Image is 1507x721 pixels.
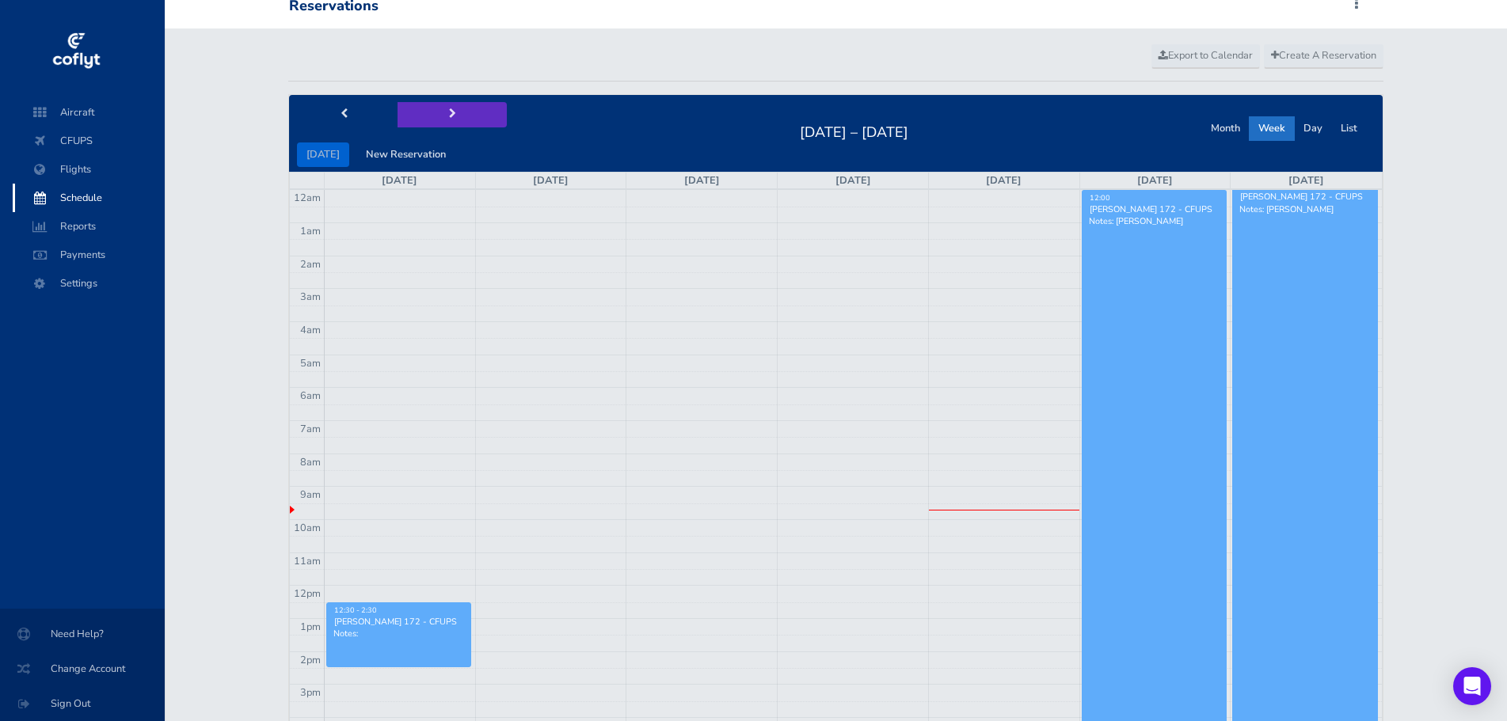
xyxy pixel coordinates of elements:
div: [PERSON_NAME] 172 - CFUPS [333,616,464,628]
span: 12am [294,191,321,205]
button: [DATE] [297,142,349,167]
span: 2pm [300,653,321,667]
span: Sign Out [19,689,146,718]
span: Create A Reservation [1271,48,1376,63]
button: List [1331,116,1367,141]
div: [PERSON_NAME] 172 - CFUPS [1089,203,1220,215]
span: 12:30 - 2:30 [334,605,377,615]
span: 6am [300,389,321,403]
p: Notes: [PERSON_NAME] [1239,203,1371,215]
span: Need Help? [19,620,146,648]
img: coflyt logo [50,28,102,75]
div: [PERSON_NAME] 172 - CFUPS [1239,191,1371,203]
span: 8am [300,455,321,469]
span: Flights [29,155,149,184]
div: Open Intercom Messenger [1453,667,1491,705]
a: Create A Reservation [1264,44,1383,68]
button: Day [1294,116,1332,141]
button: New Reservation [356,142,455,167]
span: 11am [294,554,321,568]
span: Reports [29,212,149,241]
span: 3am [300,290,321,304]
p: Notes: [333,628,464,639]
span: 10am [294,521,321,535]
span: Settings [29,269,149,298]
a: [DATE] [533,173,569,188]
span: Export to Calendar [1159,48,1253,63]
a: Export to Calendar [1151,44,1260,68]
a: [DATE] [1137,173,1173,188]
span: CFUPS [29,127,149,155]
span: 4am [300,323,321,337]
a: [DATE] [835,173,871,188]
span: 3pm [300,685,321,700]
h2: [DATE] – [DATE] [790,120,918,142]
a: [DATE] [986,173,1022,188]
span: Payments [29,241,149,269]
span: 2am [300,257,321,271]
p: Notes: [PERSON_NAME] [1089,215,1220,227]
span: Aircraft [29,98,149,127]
span: 9am [300,488,321,502]
a: [DATE] [684,173,720,188]
span: 12pm [294,586,321,601]
a: [DATE] [1288,173,1324,188]
span: 1pm [300,620,321,634]
span: 7am [300,422,321,436]
span: Schedule [29,184,149,212]
button: prev [289,102,398,127]
button: Month [1201,116,1250,141]
span: Change Account [19,655,146,683]
span: 12:00 [1090,193,1110,203]
span: 1am [300,224,321,238]
button: Week [1249,116,1295,141]
span: 5am [300,356,321,370]
a: [DATE] [382,173,417,188]
button: next [398,102,507,127]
